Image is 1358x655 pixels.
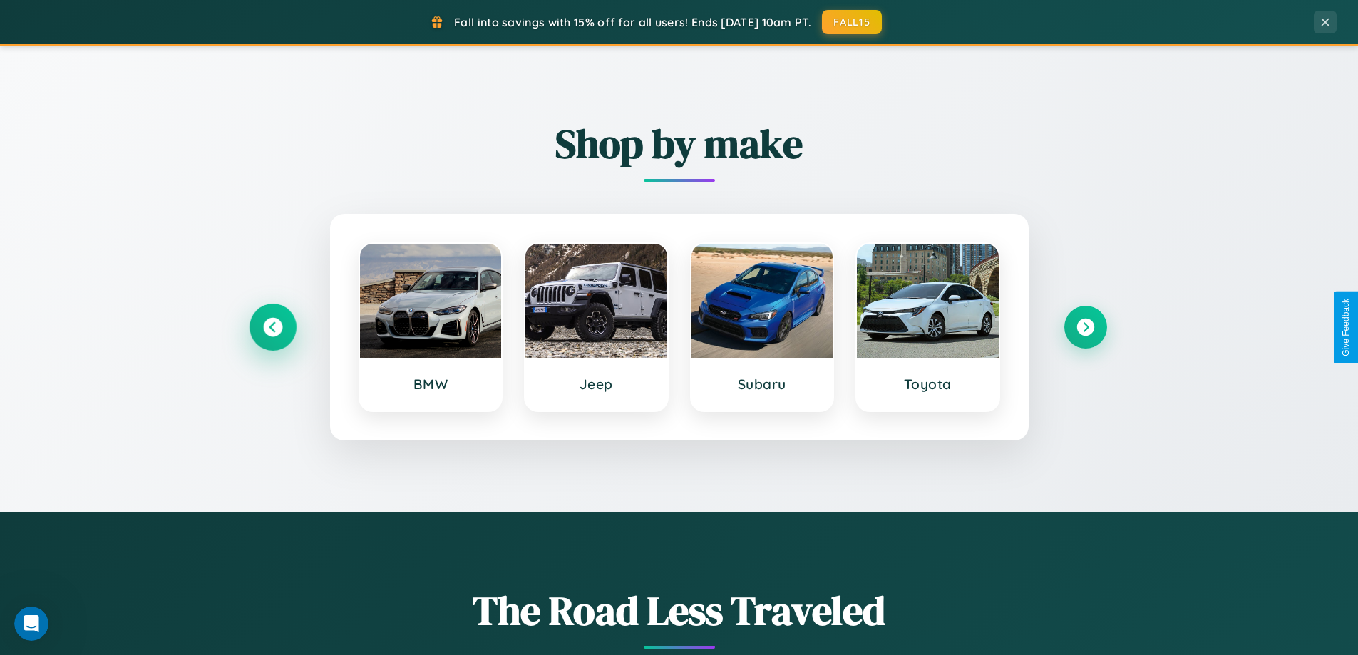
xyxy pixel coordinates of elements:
[706,376,819,393] h3: Subaru
[871,376,984,393] h3: Toyota
[252,583,1107,638] h1: The Road Less Traveled
[1341,299,1351,356] div: Give Feedback
[252,116,1107,171] h2: Shop by make
[822,10,882,34] button: FALL15
[454,15,811,29] span: Fall into savings with 15% off for all users! Ends [DATE] 10am PT.
[14,607,48,641] iframe: Intercom live chat
[374,376,488,393] h3: BMW
[540,376,653,393] h3: Jeep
